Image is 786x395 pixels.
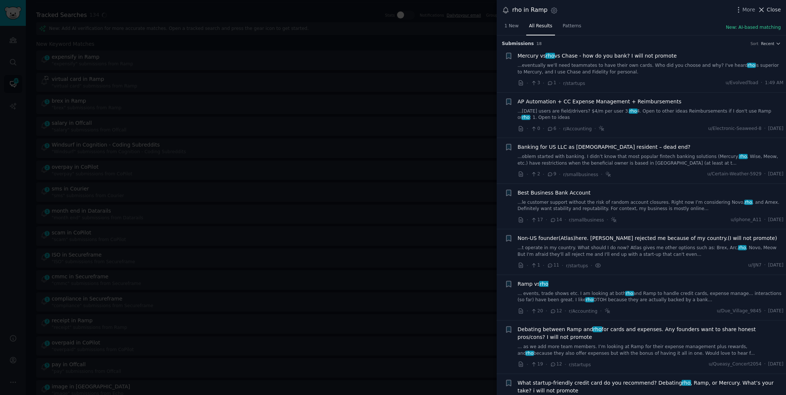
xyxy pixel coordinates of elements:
span: r/startups [563,81,585,86]
span: rho [747,63,756,68]
span: rho [738,245,747,250]
a: AP Automation + CC Expense Management + Reimbursements [518,98,682,106]
span: More [742,6,755,14]
span: [DATE] [768,171,783,178]
span: Debating between Ramp and for cards and expenses. Any founders want to share honest pros/cons? I ... [518,326,784,341]
span: 12 [550,361,562,368]
span: rho [545,53,555,59]
span: · [527,125,528,133]
span: Ramp vs [518,280,549,288]
span: [DATE] [768,308,783,315]
span: · [546,361,547,368]
span: Mercury vs vs Chase - how do you bank? I will not promote [518,52,677,60]
a: ...oblem started with banking. I didn’t know that most popular fintech banking solutions (Mercury... [518,154,784,166]
a: Debating between Ramp andrhofor cards and expenses. Any founders want to share honest pros/cons? ... [518,326,784,341]
span: u/Electronic-Seaweed-8 [708,126,762,132]
span: · [543,79,544,87]
span: r/startups [566,263,588,268]
span: 0 [531,126,540,132]
a: Banking for US LLC as [DEMOGRAPHIC_DATA] resident – dead end? [518,143,691,151]
span: 1 [547,80,556,86]
span: · [527,171,528,178]
span: [DATE] [768,361,783,368]
span: rho [625,291,634,296]
span: · [562,262,563,269]
span: · [543,171,544,178]
span: 1:49 AM [765,80,783,86]
a: Patterns [560,20,584,35]
span: · [546,216,547,224]
span: [DATE] [768,126,783,132]
span: 9 [547,171,556,178]
span: 20 [531,308,543,315]
span: rho [521,115,530,120]
span: rho [593,326,602,332]
span: r/Accounting [569,309,598,314]
span: · [543,262,544,269]
span: · [600,307,601,315]
span: u/EvolvedToad [725,80,758,86]
span: 6 [547,126,556,132]
span: [DATE] [768,217,783,223]
span: · [546,307,547,315]
a: Mercury vsrhovs Chase - how do you bank? I will not promote [518,52,677,60]
span: 18 [537,41,542,46]
span: rho [525,351,534,356]
span: rho [744,200,753,205]
span: r/Accounting [563,126,592,131]
span: rho [585,297,594,302]
span: u/iphone_A11 [731,217,762,223]
button: New: AI-based matching [726,24,781,31]
a: ...[DATE] users are field/drivers? $4/m per user 3.rho4. Open to other ideas Reimbursements if I ... [518,108,784,121]
span: · [761,80,762,86]
span: · [601,171,602,178]
a: ...eventually we'll need teammates to have their own cards. Who did you choose and why? I've hear... [518,62,784,75]
span: · [565,216,566,224]
span: · [527,216,528,224]
span: · [764,308,766,315]
a: ...le customer support without the risk of random account closures. Right now I’m considering Nov... [518,199,784,212]
span: · [764,171,766,178]
span: · [527,262,528,269]
a: All Results [526,20,555,35]
span: · [764,126,766,132]
div: rho in Ramp [512,6,548,15]
span: 12 [550,308,562,315]
span: · [565,307,566,315]
span: rho [682,380,691,386]
span: Patterns [563,23,581,30]
span: Close [767,6,781,14]
span: · [590,262,592,269]
span: 2 [531,171,540,178]
span: · [527,307,528,315]
span: 1 New [504,23,518,30]
span: u/Queasy_Concert2054 [709,361,761,368]
span: · [594,125,596,133]
button: Recent [761,41,781,46]
span: [DATE] [768,262,783,269]
span: · [764,262,766,269]
span: rho [739,154,748,159]
span: u/IJN7 [748,262,762,269]
span: r/smallbusiness [563,172,598,177]
span: · [559,171,561,178]
span: 1 [531,262,540,269]
button: More [735,6,755,14]
button: Close [758,6,781,14]
span: 19 [531,361,543,368]
a: Non-US founder(Atlas)here. [PERSON_NAME] rejected me because of my country.(I will not promote) [518,234,777,242]
span: · [559,125,561,133]
span: r/startups [569,362,591,367]
a: Best Business Bank Account [518,189,591,197]
a: ...t operate in my country. What should I do now? Atlas gives me other options such as: Brex, Arc... [518,245,784,258]
a: What startup-friendly credit card do you recommend? Debatingrho, Ramp, or Mercury. What’s your ta... [518,379,784,395]
span: rho [539,281,549,287]
span: u/Certain-Weather-5929 [707,171,762,178]
a: ... as we add more team members. I’m looking at Ramp for their expense management plus rewards, a... [518,344,784,357]
span: All Results [529,23,552,30]
span: u/Due_Village_9845 [717,308,761,315]
span: 11 [547,262,559,269]
a: Ramp vsrho [518,280,549,288]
